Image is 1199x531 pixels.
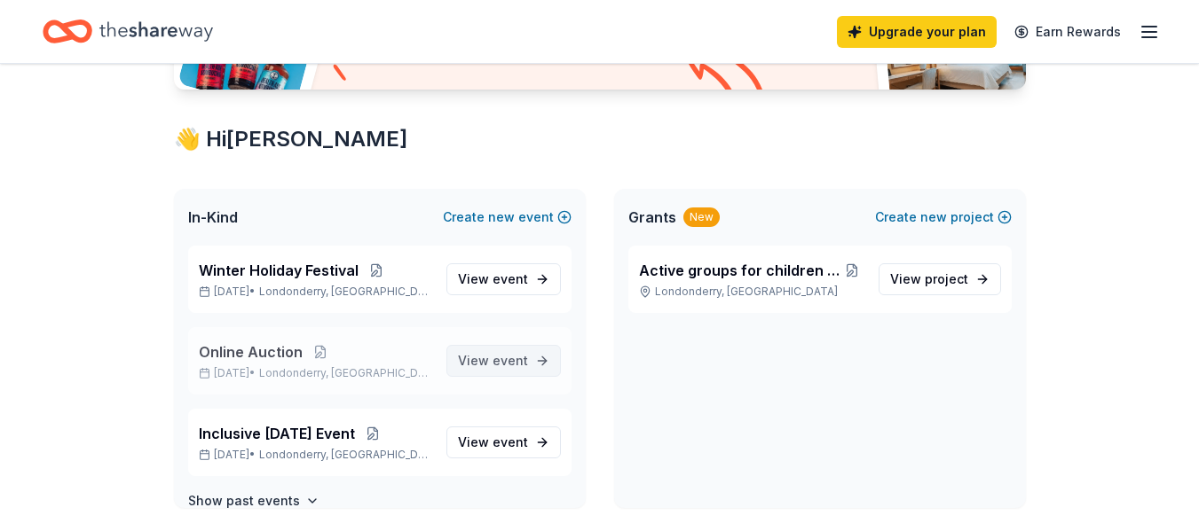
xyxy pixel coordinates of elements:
span: Online Auction [199,341,303,363]
a: Earn Rewards [1004,16,1132,48]
span: View [890,269,968,290]
span: Active groups for children with disabilities [639,260,840,281]
span: new [488,207,515,228]
div: 👋 Hi [PERSON_NAME] [174,125,1026,153]
div: New [683,207,720,227]
span: event [493,353,528,368]
span: project [925,271,968,286]
button: Createnewevent [443,207,572,228]
span: Londonderry, [GEOGRAPHIC_DATA] [259,448,432,462]
span: In-Kind [188,207,238,228]
button: Show past events [188,490,319,511]
p: [DATE] • [199,285,432,299]
a: View project [879,263,1001,295]
span: Londonderry, [GEOGRAPHIC_DATA] [259,366,432,380]
span: event [493,271,528,286]
span: View [458,350,528,371]
button: Createnewproject [875,207,1012,228]
img: Curvy arrow [679,36,768,103]
span: new [920,207,947,228]
span: View [458,432,528,453]
p: [DATE] • [199,366,432,380]
span: Grants [628,207,676,228]
span: Winter Holiday Festival [199,260,359,281]
p: Londonderry, [GEOGRAPHIC_DATA] [639,285,864,299]
a: Upgrade your plan [837,16,997,48]
span: event [493,434,528,449]
h4: Show past events [188,490,300,511]
a: View event [446,426,561,458]
p: [DATE] • [199,448,432,462]
span: View [458,269,528,290]
a: View event [446,263,561,295]
a: View event [446,345,561,377]
span: Londonderry, [GEOGRAPHIC_DATA] [259,285,432,299]
a: Home [43,11,213,52]
span: Inclusive [DATE] Event [199,423,355,444]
